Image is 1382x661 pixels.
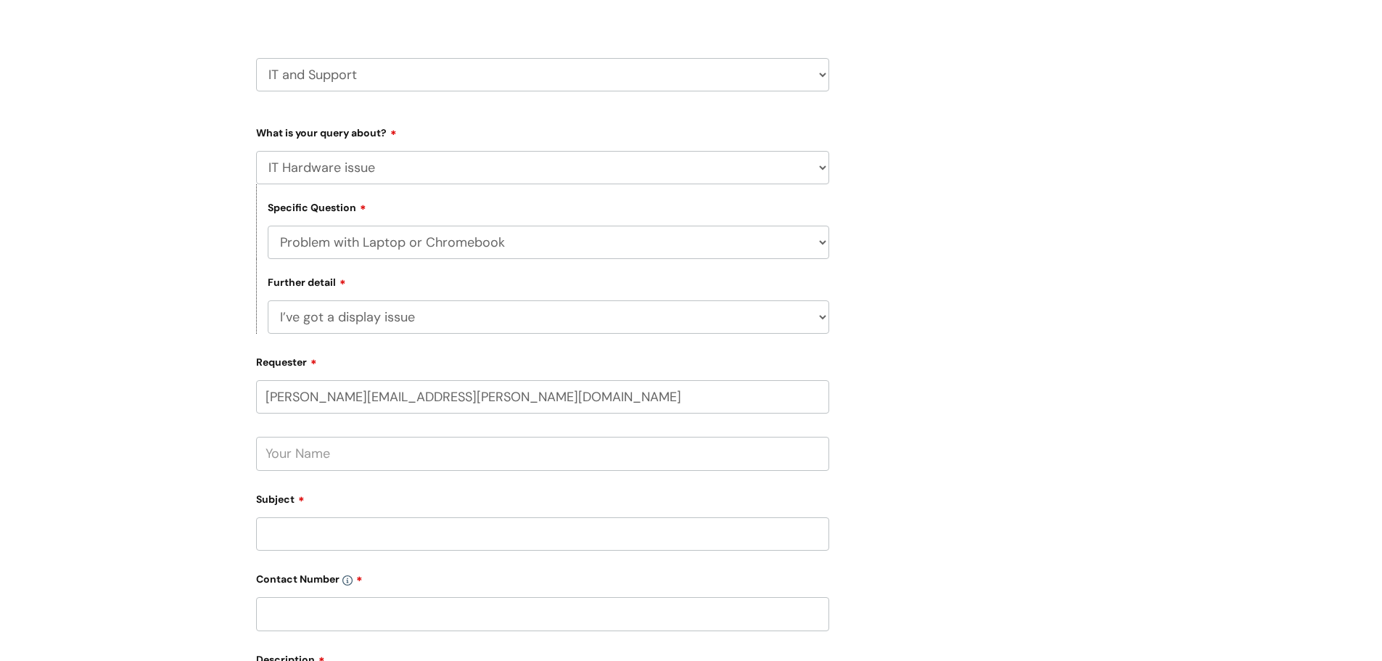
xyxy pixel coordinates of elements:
[256,351,829,369] label: Requester
[342,575,353,586] img: info-icon.svg
[256,122,829,139] label: What is your query about?
[256,568,829,586] label: Contact Number
[268,200,366,214] label: Specific Question
[256,437,829,470] input: Your Name
[256,380,829,414] input: Email
[256,488,829,506] label: Subject
[268,274,346,289] label: Further detail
